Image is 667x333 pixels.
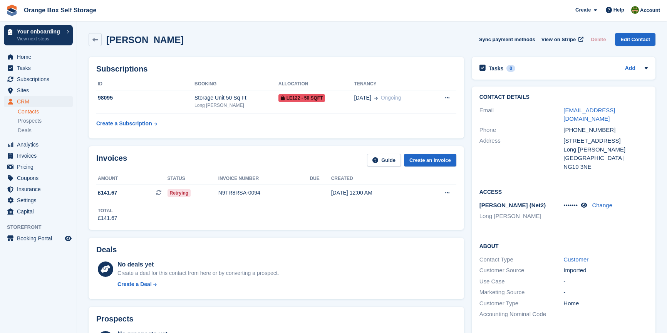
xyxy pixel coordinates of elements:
[96,94,194,102] div: 98095
[479,266,564,275] div: Customer Source
[479,202,546,208] span: [PERSON_NAME] (Net2)
[4,74,73,85] a: menu
[7,223,77,231] span: Storefront
[17,35,63,42] p: View next steps
[479,310,564,319] div: Accounting Nominal Code
[194,102,278,109] div: Long [PERSON_NAME]
[18,117,73,125] a: Prospects
[563,277,648,286] div: -
[21,4,100,17] a: Orange Box Self Storage
[96,117,157,131] a: Create a Subscription
[479,126,564,135] div: Phone
[18,108,73,115] a: Contacts
[96,65,456,73] h2: Subscriptions
[563,107,615,122] a: [EMAIL_ADDRESS][DOMAIN_NAME]
[218,189,310,197] div: N9TR8RSA-0094
[404,154,456,166] a: Create an Invoice
[17,63,63,73] span: Tasks
[479,94,648,100] h2: Contact Details
[4,63,73,73] a: menu
[479,288,564,297] div: Marketing Source
[479,255,564,264] div: Contact Type
[563,202,578,208] span: •••••••
[117,280,279,288] a: Create a Deal
[4,184,73,195] a: menu
[96,78,194,90] th: ID
[588,33,609,46] button: Delete
[538,33,585,46] a: View on Stripe
[117,280,152,288] div: Create a Deal
[96,173,168,185] th: Amount
[17,139,63,150] span: Analytics
[640,7,660,14] span: Account
[541,36,576,43] span: View on Stripe
[354,78,430,90] th: Tenancy
[4,96,73,107] a: menu
[6,5,18,16] img: stora-icon-8386f47178a22dfd0bd8f6a31ec36ba5ce8667c1dd55bd0f319d3a0aa187defe.svg
[17,206,63,217] span: Capital
[310,173,331,185] th: Due
[479,188,648,195] h2: Access
[4,150,73,161] a: menu
[64,234,73,243] a: Preview store
[331,173,421,185] th: Created
[17,162,63,172] span: Pricing
[278,78,354,90] th: Allocation
[563,256,588,263] a: Customer
[96,315,134,323] h2: Prospects
[506,65,515,72] div: 0
[479,299,564,308] div: Customer Type
[17,74,63,85] span: Subscriptions
[18,127,73,135] a: Deals
[17,96,63,107] span: CRM
[563,266,648,275] div: Imported
[479,33,535,46] button: Sync payment methods
[168,189,191,197] span: Retrying
[4,173,73,183] a: menu
[4,85,73,96] a: menu
[613,6,624,14] span: Help
[4,233,73,244] a: menu
[615,33,655,46] a: Edit Contact
[631,6,639,14] img: SARAH T
[563,126,648,135] div: [PHONE_NUMBER]
[98,214,117,222] div: £141.67
[563,163,648,171] div: NG10 3NE
[96,120,152,128] div: Create a Subscription
[17,173,63,183] span: Coupons
[4,25,73,45] a: Your onboarding View next steps
[4,52,73,62] a: menu
[96,245,117,254] h2: Deals
[17,184,63,195] span: Insurance
[17,85,63,96] span: Sites
[17,29,63,34] p: Your onboarding
[479,106,564,123] div: Email
[218,173,310,185] th: Invoice number
[17,195,63,206] span: Settings
[98,207,117,214] div: Total
[354,94,371,102] span: [DATE]
[563,288,648,297] div: -
[592,202,612,208] a: Change
[381,95,401,101] span: Ongoing
[563,154,648,163] div: [GEOGRAPHIC_DATA]
[479,242,648,250] h2: About
[563,137,648,145] div: [STREET_ADDRESS]
[563,145,648,154] div: Long [PERSON_NAME]
[331,189,421,197] div: [DATE] 12:00 AM
[4,195,73,206] a: menu
[4,206,73,217] a: menu
[194,94,278,102] div: Storage Unit 50 Sq Ft
[17,233,63,244] span: Booking Portal
[489,65,504,72] h2: Tasks
[625,64,635,73] a: Add
[98,189,117,197] span: £141.67
[168,173,218,185] th: Status
[278,94,325,102] span: LE122 - 50 SQFT
[194,78,278,90] th: Booking
[479,212,564,221] li: Long [PERSON_NAME]
[17,150,63,161] span: Invoices
[563,299,648,308] div: Home
[4,162,73,172] a: menu
[18,127,32,134] span: Deals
